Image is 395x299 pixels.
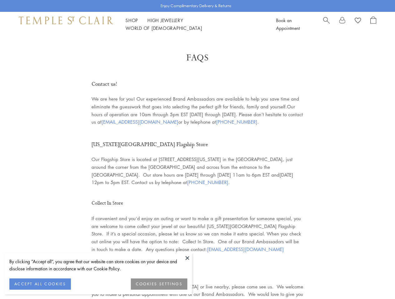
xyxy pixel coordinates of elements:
[147,17,183,23] a: High JewelleryHigh Jewellery
[101,119,178,125] a: [EMAIL_ADDRESS][DOMAIN_NAME]
[131,278,187,290] button: COOKIES SETTINGS
[187,179,230,185] span: .
[187,179,228,185] a: [PHONE_NUMBER]
[160,3,231,9] p: Enjoy Complimentary Delivery & Returns
[276,17,300,31] a: Book an Appointment
[9,258,187,272] div: By clicking “Accept all”, you agree that our website can store cookies on your device and disclos...
[91,267,304,277] h2: Book a In-Store Appointment
[207,246,284,252] a: [EMAIL_ADDRESS][DOMAIN_NAME]
[126,17,138,23] a: ShopShop
[91,95,304,126] p: We are here for you! Our experienced Brand Ambassadors are available to help you save time and el...
[126,25,202,31] a: World of [DEMOGRAPHIC_DATA]World of [DEMOGRAPHIC_DATA]
[91,156,293,185] span: Our Flagship Store is located at [STREET_ADDRESS][US_STATE] in the [GEOGRAPHIC_DATA], just around...
[91,199,304,208] h3: Collect In Store
[126,17,262,32] nav: Main navigation
[355,17,361,26] a: View Wishlist
[370,17,376,32] a: Open Shopping Bag
[19,17,113,24] img: Temple St. Clair
[25,52,370,64] h1: FAQs
[91,215,301,252] span: If convenient and you’d enjoy an outing or want to make a gift presentation for someone special, ...
[216,119,257,125] a: [PHONE_NUMBER]
[91,79,304,89] h2: Contact us!
[323,17,330,32] a: Search
[9,278,71,290] button: ACCEPT ALL COOKIES
[91,140,304,150] h2: [US_STATE][GEOGRAPHIC_DATA] Flagship Store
